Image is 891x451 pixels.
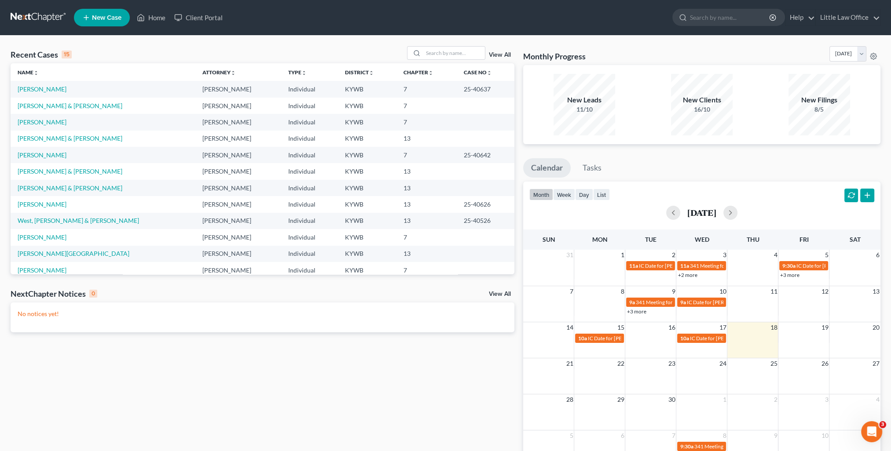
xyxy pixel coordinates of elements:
[18,309,507,318] p: No notices yet!
[195,213,281,229] td: [PERSON_NAME]
[746,236,759,243] span: Thu
[680,443,693,450] span: 9:30a
[627,308,646,315] a: +3 more
[92,15,121,21] span: New Case
[301,70,307,76] i: unfold_more
[428,70,433,76] i: unfold_more
[722,394,727,405] span: 1
[820,286,829,297] span: 12
[879,421,886,428] span: 3
[281,98,337,114] td: Individual
[690,9,770,25] input: Search by name...
[396,196,456,212] td: 13
[694,443,773,450] span: 341 Meeting for [PERSON_NAME]
[671,95,733,105] div: New Clients
[671,105,733,114] div: 16/10
[722,430,727,441] span: 8
[170,10,227,25] a: Client Portal
[629,262,638,269] span: 11a
[671,250,676,260] span: 2
[195,131,281,147] td: [PERSON_NAME]
[689,262,769,269] span: 341 Meeting for [PERSON_NAME]
[680,262,689,269] span: 11a
[281,262,337,278] td: Individual
[18,167,122,175] a: [PERSON_NAME] & [PERSON_NAME]
[195,246,281,262] td: [PERSON_NAME]
[769,286,778,297] span: 11
[338,163,397,179] td: KYWB
[773,394,778,405] span: 2
[769,322,778,333] span: 18
[457,213,514,229] td: 25-40526
[195,229,281,245] td: [PERSON_NAME]
[796,262,863,269] span: IC Date for [PERSON_NAME]
[565,358,574,369] span: 21
[338,262,397,278] td: KYWB
[338,131,397,147] td: KYWB
[824,394,829,405] span: 3
[718,286,727,297] span: 10
[338,147,397,163] td: KYWB
[687,208,716,217] h2: [DATE]
[872,358,880,369] span: 27
[195,114,281,130] td: [PERSON_NAME]
[195,196,281,212] td: [PERSON_NAME]
[824,250,829,260] span: 5
[635,299,728,306] span: 341 Meeting for Back, [PERSON_NAME]
[788,105,850,114] div: 8/5
[195,163,281,179] td: [PERSON_NAME]
[875,394,880,405] span: 4
[680,299,686,306] span: 9a
[202,69,236,76] a: Attorneyunfold_more
[529,189,553,200] button: month
[523,51,586,62] h3: Monthly Progress
[132,10,170,25] a: Home
[281,81,337,97] td: Individual
[820,322,829,333] span: 19
[396,163,456,179] td: 13
[773,250,778,260] span: 4
[281,147,337,163] td: Individual
[542,236,555,243] span: Sun
[281,131,337,147] td: Individual
[396,180,456,196] td: 13
[338,98,397,114] td: KYWB
[423,47,485,59] input: Search by name...
[345,69,374,76] a: Districtunfold_more
[638,262,706,269] span: IC Date for [PERSON_NAME]
[671,430,676,441] span: 7
[457,81,514,97] td: 25-40637
[338,180,397,196] td: KYWB
[773,430,778,441] span: 9
[281,163,337,179] td: Individual
[457,196,514,212] td: 25-40626
[487,70,492,76] i: unfold_more
[338,213,397,229] td: KYWB
[89,290,97,298] div: 0
[11,288,97,299] div: NextChapter Notices
[671,286,676,297] span: 9
[62,51,72,58] div: 15
[18,266,66,274] a: [PERSON_NAME]
[195,98,281,114] td: [PERSON_NAME]
[18,135,122,142] a: [PERSON_NAME] & [PERSON_NAME]
[396,229,456,245] td: 7
[593,189,610,200] button: list
[18,200,66,208] a: [PERSON_NAME]
[18,250,129,257] a: [PERSON_NAME][GEOGRAPHIC_DATA]
[18,102,122,109] a: [PERSON_NAME] & [PERSON_NAME]
[782,262,795,269] span: 9:30a
[18,85,66,93] a: [PERSON_NAME]
[33,70,39,76] i: unfold_more
[281,213,337,229] td: Individual
[281,229,337,245] td: Individual
[620,430,625,441] span: 6
[338,81,397,97] td: KYWB
[616,322,625,333] span: 15
[861,421,882,442] iframe: Intercom live chat
[722,250,727,260] span: 3
[338,246,397,262] td: KYWB
[11,49,72,60] div: Recent Cases
[575,158,609,178] a: Tasks
[565,322,574,333] span: 14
